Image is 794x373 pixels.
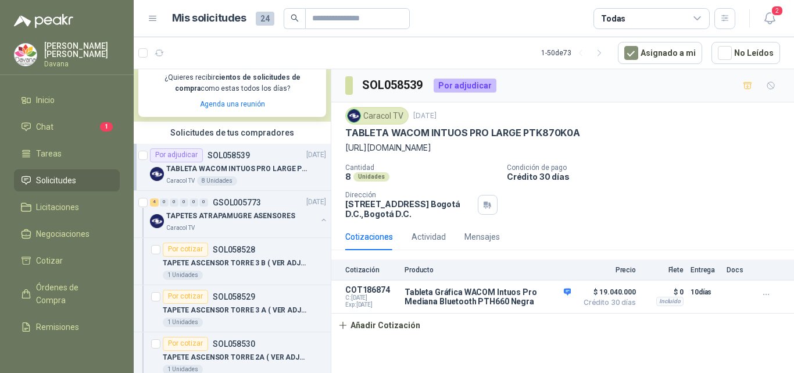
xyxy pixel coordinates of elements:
span: Crédito 30 días [578,299,636,306]
h1: Mis solicitudes [172,10,246,27]
span: 24 [256,12,274,26]
a: Por cotizarSOL058529TAPETE ASCENSOR TORRE 3 A ( VER ADJUNTO)1 Unidades [134,285,331,332]
button: No Leídos [711,42,780,64]
p: TABLETA WACOM INTUOS PRO LARGE PTK870K0A [345,127,580,139]
p: Tableta Gráfica WACOM Intuos Pro Mediana Bluetooth PTH660 Negra [405,287,571,306]
p: Davana [44,61,120,68]
div: 4 [150,198,159,207]
span: Tareas [36,147,62,160]
p: Flete [643,266,684,274]
div: Por cotizar [163,337,208,351]
p: TAPETE ASCENSOR TORRE 3 A ( VER ADJUNTO) [163,305,307,316]
h3: SOL058539 [362,76,424,94]
a: Por adjudicarSOL058539[DATE] Company LogoTABLETA WACOM INTUOS PRO LARGE PTK870K0ACaracol TV8 Unid... [134,144,331,191]
div: Mensajes [464,230,500,243]
button: 2 [759,8,780,29]
p: [DATE] [306,197,326,208]
div: Solicitudes de tus compradores [134,122,331,144]
div: Por adjudicar [150,148,203,162]
div: Incluido [656,297,684,306]
span: Remisiones [36,321,79,333]
p: Caracol TV [166,176,195,186]
div: 1 Unidades [163,271,203,280]
span: Negociaciones [36,228,90,240]
div: 1 - 50 de 73 [541,44,609,62]
p: GSOL005773 [213,198,261,207]
span: Exp: [DATE] [345,301,398,308]
img: Company Logo [348,109,360,122]
p: Docs [727,266,750,274]
span: Solicitudes [36,174,76,187]
p: Cantidad [345,164,498,172]
p: $ 0 [643,285,684,299]
p: Entrega [691,266,720,274]
div: Cotizaciones [345,230,393,243]
img: Company Logo [150,214,164,228]
img: Company Logo [150,167,164,181]
div: Por adjudicar [434,79,496,93]
p: TAPETE ASCENSOR TORRE 2A ( VER ADJUNTO) [163,352,307,363]
p: 8 [345,172,351,182]
a: Licitaciones [14,196,120,218]
a: Tareas [14,143,120,165]
button: Asignado a mi [618,42,702,64]
p: [PERSON_NAME] [PERSON_NAME] [44,42,120,58]
div: 0 [199,198,208,207]
div: Todas [601,12,625,25]
p: SOL058530 [213,340,255,348]
button: Añadir Cotización [331,314,427,337]
p: TAPETE ASCENSOR TORRE 3 B ( VER ADJUNTO) [163,258,307,269]
span: 1 [100,122,113,132]
a: Órdenes de Compra [14,276,120,311]
img: Company Logo [15,44,37,66]
p: Crédito 30 días [507,172,789,182]
p: Precio [578,266,636,274]
p: 10 días [691,285,720,299]
div: 0 [189,198,198,207]
p: [DATE] [413,111,437,122]
span: search [291,14,299,22]
div: 0 [170,198,178,207]
p: Cotización [345,266,398,274]
p: ¿Quieres recibir como estas todos los días? [145,72,319,94]
b: cientos de solicitudes de compra [175,73,301,93]
a: Chat1 [14,116,120,138]
span: Licitaciones [36,201,79,214]
span: Inicio [36,94,55,106]
a: Cotizar [14,250,120,272]
a: Agenda una reunión [200,100,265,108]
p: [DATE] [306,150,326,161]
div: Por cotizar [163,290,208,304]
span: Chat [36,120,53,133]
div: 8 Unidades [197,176,237,186]
div: Caracol TV [345,107,409,125]
p: Producto [405,266,571,274]
p: Condición de pago [507,164,789,172]
p: [STREET_ADDRESS] Bogotá D.C. , Bogotá D.C. [345,199,473,219]
p: SOL058529 [213,293,255,301]
a: 4 0 0 0 0 0 GSOL005773[DATE] Company LogoTAPETES ATRAPAMUGRE ASENSORESCaracol TV [150,196,328,233]
p: [URL][DOMAIN_NAME] [345,141,780,154]
img: Logo peakr [14,14,73,28]
a: Inicio [14,89,120,111]
p: SOL058528 [213,246,255,254]
span: Cotizar [36,254,63,267]
span: 2 [771,5,784,16]
a: Negociaciones [14,223,120,245]
div: Unidades [353,172,389,182]
p: TABLETA WACOM INTUOS PRO LARGE PTK870K0A [166,164,311,175]
div: 1 Unidades [163,318,203,327]
span: Órdenes de Compra [36,281,109,307]
p: TAPETES ATRAPAMUGRE ASENSORES [166,211,295,222]
div: 0 [160,198,169,207]
span: C: [DATE] [345,294,398,301]
div: Actividad [412,230,446,243]
p: Dirección [345,191,473,199]
span: $ 19.040.000 [578,285,636,299]
a: Configuración [14,343,120,365]
a: Por cotizarSOL058528TAPETE ASCENSOR TORRE 3 B ( VER ADJUNTO)1 Unidades [134,238,331,285]
div: 0 [180,198,188,207]
p: SOL058539 [208,151,250,159]
p: Caracol TV [166,223,195,233]
div: Por cotizar [163,243,208,257]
